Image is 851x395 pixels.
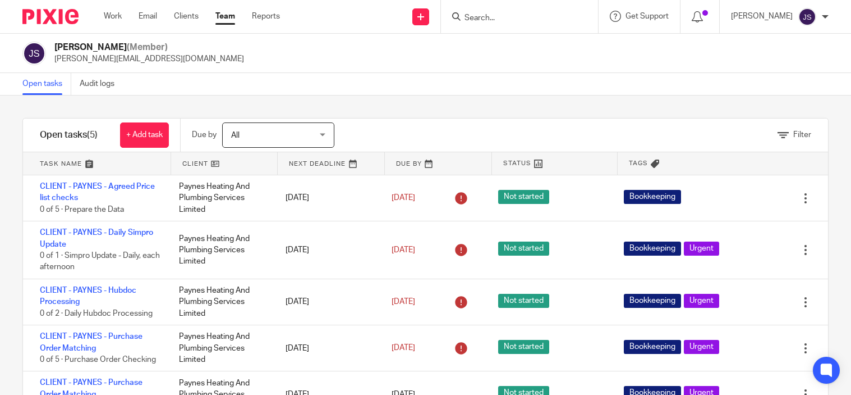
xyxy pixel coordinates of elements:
[40,229,153,248] a: CLIENT - PAYNES - Daily Simpro Update
[274,290,381,313] div: [DATE]
[731,11,793,22] p: [PERSON_NAME]
[104,11,122,22] a: Work
[463,13,564,24] input: Search
[252,11,280,22] a: Reports
[168,228,274,273] div: Paynes Heating And Plumbing Services Limited
[274,337,381,360] div: [DATE]
[498,340,549,354] span: Not started
[498,190,549,204] span: Not started
[54,42,244,53] h2: [PERSON_NAME]
[498,242,549,256] span: Not started
[503,158,531,168] span: Status
[624,340,681,354] span: Bookkeeping
[392,194,415,202] span: [DATE]
[684,294,719,308] span: Urgent
[40,252,160,271] span: 0 of 1 · Simpro Update - Daily, each afternoon
[392,344,415,352] span: [DATE]
[392,246,415,254] span: [DATE]
[54,53,244,65] p: [PERSON_NAME][EMAIL_ADDRESS][DOMAIN_NAME]
[684,242,719,256] span: Urgent
[168,279,274,325] div: Paynes Heating And Plumbing Services Limited
[139,11,157,22] a: Email
[192,129,217,140] p: Due by
[624,190,681,204] span: Bookkeeping
[120,122,169,148] a: + Add task
[40,310,153,317] span: 0 of 2 · Daily Hubdoc Processing
[168,325,274,371] div: Paynes Heating And Plumbing Services Limited
[624,294,681,308] span: Bookkeeping
[798,8,816,26] img: svg%3E
[793,131,811,139] span: Filter
[629,158,648,168] span: Tags
[80,73,123,95] a: Audit logs
[40,129,98,141] h1: Open tasks
[231,131,240,139] span: All
[127,43,168,52] span: (Member)
[215,11,235,22] a: Team
[40,333,142,352] a: CLIENT - PAYNES - Purchase Order Matching
[87,130,98,139] span: (5)
[40,183,155,202] a: CLIENT - PAYNES - Agreed Price list checks
[624,242,681,256] span: Bookkeeping
[40,206,124,214] span: 0 of 5 · Prepare the Data
[498,294,549,308] span: Not started
[22,9,79,24] img: Pixie
[625,12,669,20] span: Get Support
[274,187,381,209] div: [DATE]
[168,175,274,221] div: Paynes Heating And Plumbing Services Limited
[22,73,71,95] a: Open tasks
[40,356,156,364] span: 0 of 5 · Purchase Order Checking
[174,11,199,22] a: Clients
[22,42,46,65] img: svg%3E
[684,340,719,354] span: Urgent
[40,287,136,306] a: CLIENT - PAYNES - Hubdoc Processing
[274,239,381,261] div: [DATE]
[392,298,415,306] span: [DATE]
